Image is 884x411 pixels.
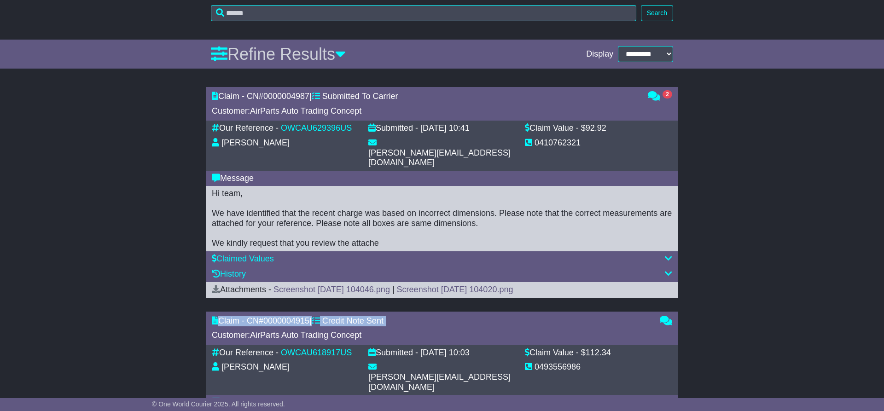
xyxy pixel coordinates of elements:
[392,285,395,294] span: |
[212,92,639,102] div: Claim - CN# |
[663,90,672,98] span: 2
[212,269,246,278] a: History
[525,348,579,358] div: Claim Value -
[535,362,581,372] div: 0493556986
[641,5,673,21] button: Search
[152,400,285,408] span: © One World Courier 2025. All rights reserved.
[263,92,309,101] span: 0000004987
[322,316,384,325] span: Credit Note Sent
[368,348,418,358] div: Submitted -
[525,123,579,133] div: Claim Value -
[212,106,639,116] div: Customer:
[586,49,613,59] span: Display
[535,138,581,148] div: 0410762321
[420,123,470,133] div: [DATE] 10:41
[581,123,606,133] div: $92.92
[281,348,352,357] a: OWCAU618917US
[581,348,611,358] div: $112.34
[212,189,672,249] div: Hi team, We have identified that the recent charge was based on incorrect dimensions. Please note...
[322,92,398,101] span: Submitted To Carrier
[212,123,279,133] div: Our Reference -
[250,330,361,340] span: AirParts Auto Trading Concept
[420,348,470,358] div: [DATE] 10:03
[368,372,516,392] div: [PERSON_NAME][EMAIL_ADDRESS][DOMAIN_NAME]
[212,254,274,263] a: Claimed Values
[212,285,271,294] span: Attachments -
[212,269,672,279] div: History
[368,148,516,168] div: [PERSON_NAME][EMAIL_ADDRESS][DOMAIN_NAME]
[281,123,352,133] a: OWCAU629396US
[273,285,390,294] a: Screenshot [DATE] 104046.png
[212,254,672,264] div: Claimed Values
[368,123,418,133] div: Submitted -
[250,106,361,116] span: AirParts Auto Trading Concept
[263,316,309,325] span: 0000004915
[212,348,279,358] div: Our Reference -
[221,138,290,148] div: [PERSON_NAME]
[221,362,290,372] div: [PERSON_NAME]
[212,330,651,341] div: Customer:
[212,316,651,326] div: Claim - CN# |
[648,92,672,101] a: 2
[211,45,346,64] a: Refine Results
[212,174,672,184] div: Message
[397,285,513,294] a: Screenshot [DATE] 104020.png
